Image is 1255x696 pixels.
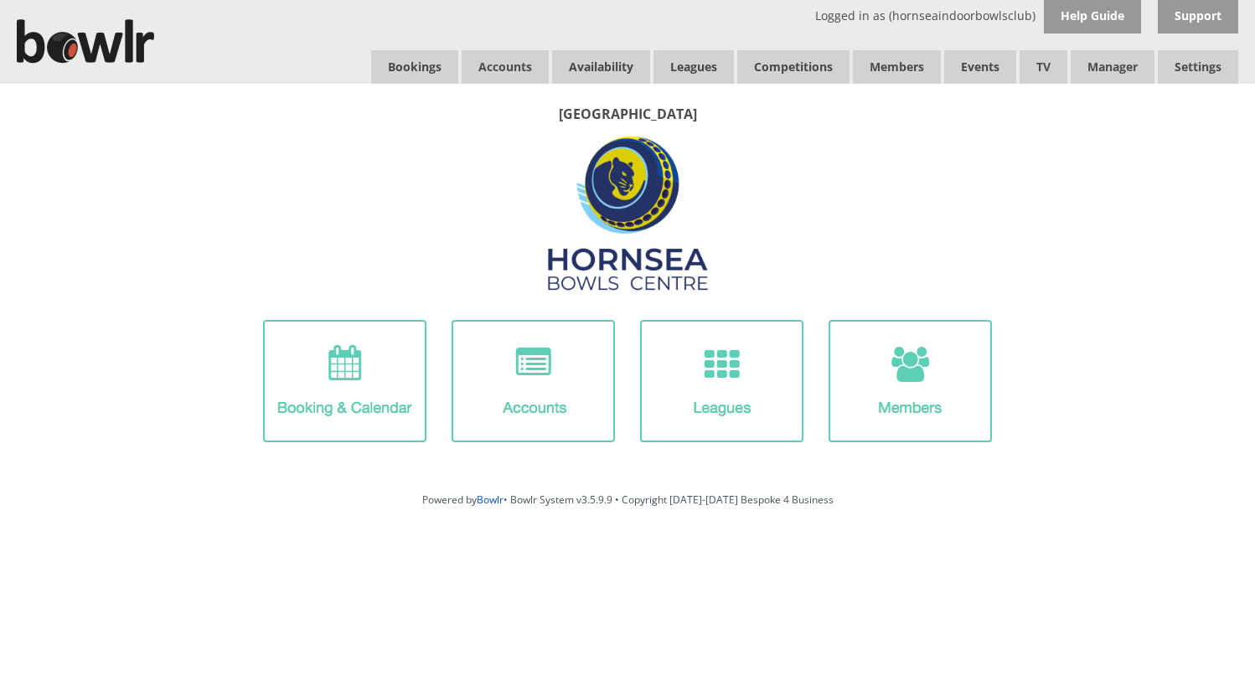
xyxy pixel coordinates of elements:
span: Accounts [462,50,549,84]
p: [GEOGRAPHIC_DATA] [17,105,1238,123]
span: Powered by • Bowlr System v3.5.9.9 • Copyright [DATE]-[DATE] Bespoke 4 Business [422,492,834,507]
a: Bookings [371,50,458,84]
a: Availability [552,50,650,84]
a: Events [944,50,1016,84]
a: Competitions [737,50,850,84]
img: Hornsea3.jpg [546,131,710,295]
img: Booking-Icon.png [263,320,426,442]
span: Settings [1158,50,1238,84]
img: Members-Icon.png [829,320,992,442]
a: Leagues [653,50,734,84]
span: Manager [1071,50,1154,84]
span: TV [1020,50,1067,84]
a: Bowlr [477,492,504,507]
img: League-Icon.png [640,320,803,442]
span: Members [853,50,941,84]
img: Accounts-Icon.png [452,320,615,442]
